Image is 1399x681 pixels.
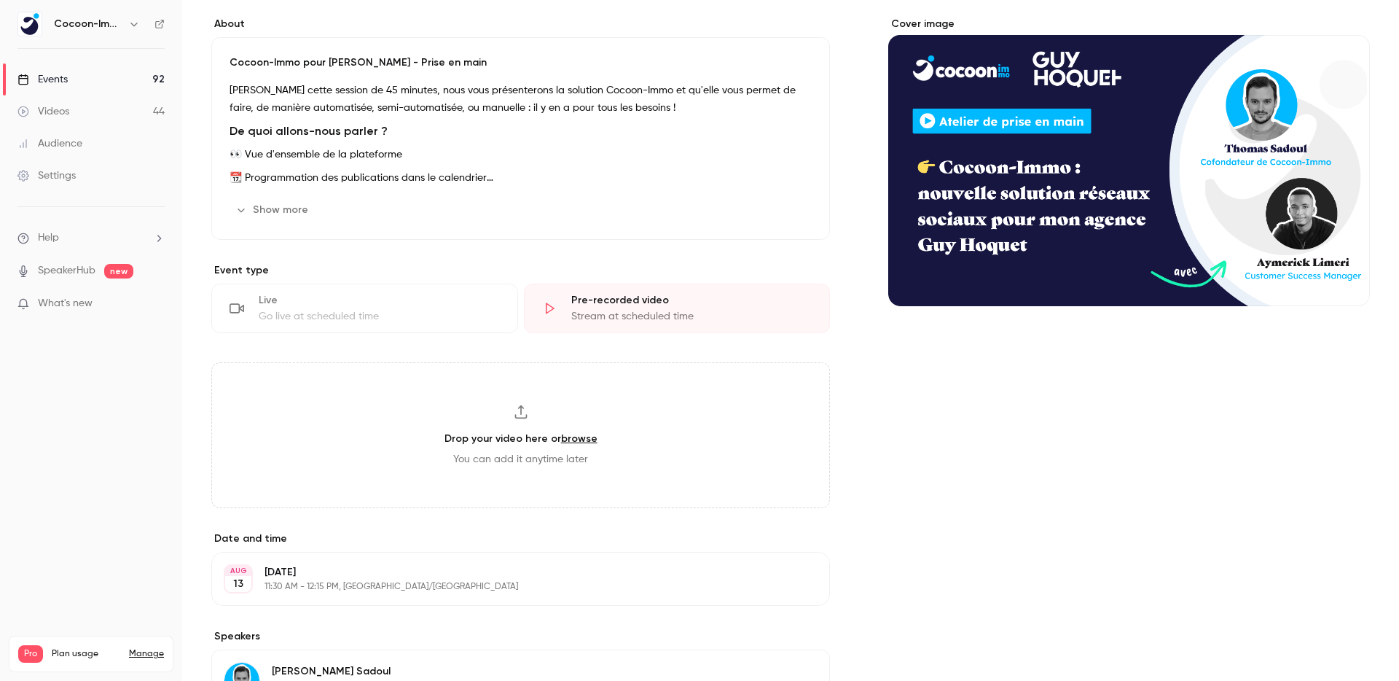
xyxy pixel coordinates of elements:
[230,169,812,187] p: 📆 Programmation des publications dans le calendrier
[233,577,243,591] p: 13
[571,293,812,308] div: Pre-recorded video
[230,55,812,70] p: Cocoon-Immo pour [PERSON_NAME] - Prise en main
[444,431,597,446] h3: Drop your video here or
[264,581,753,593] p: 11:30 AM - 12:15 PM, [GEOGRAPHIC_DATA]/[GEOGRAPHIC_DATA]
[259,309,500,324] div: Go live at scheduled time
[147,297,165,311] iframe: Noticeable Trigger
[230,146,812,163] p: 👀 Vue d'ensemble de la plateforme
[524,284,831,333] div: Pre-recorded videoStream at scheduled time
[211,629,830,644] label: Speakers
[230,198,317,222] button: Show more
[18,645,43,663] span: Pro
[54,17,122,31] h6: Cocoon-Immo
[453,452,588,467] span: You can add it anytime later
[259,293,500,308] div: Live
[17,168,76,183] div: Settings
[38,263,95,279] a: SpeakerHub
[133,663,164,676] p: / 150
[133,665,144,674] span: 44
[211,284,518,333] div: LiveGo live at scheduled time
[888,17,1370,31] label: Cover image
[225,566,251,576] div: AUG
[211,532,830,546] label: Date and time
[17,136,82,151] div: Audience
[571,309,812,324] div: Stream at scheduled time
[230,122,812,140] h2: De quoi allons-nous parler ?
[272,664,391,679] p: [PERSON_NAME] Sadoul
[38,230,59,246] span: Help
[38,296,93,311] span: What's new
[18,12,42,36] img: Cocoon-Immo
[17,72,68,87] div: Events
[561,432,597,445] a: browse
[211,263,830,278] p: Event type
[104,264,133,279] span: new
[17,104,69,119] div: Videos
[18,663,46,676] p: Videos
[1329,265,1358,295] button: cover-image
[17,230,165,246] li: help-dropdown-opener
[211,17,830,31] label: About
[230,82,812,117] p: [PERSON_NAME] cette session de 45 minutes, nous vous présenterons la solution Cocoon-Immo et qu'e...
[888,17,1370,306] section: Cover image
[52,648,120,660] span: Plan usage
[129,648,164,660] a: Manage
[264,565,753,580] p: [DATE]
